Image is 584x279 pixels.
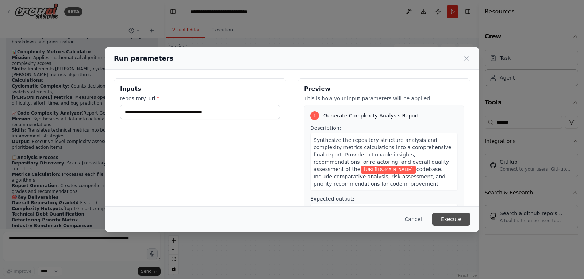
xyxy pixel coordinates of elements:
[310,111,319,120] div: 1
[432,213,470,226] button: Execute
[361,166,415,174] span: Variable: repository_url
[304,95,464,102] p: This is how your input parameters will be applied:
[314,137,452,172] span: Synthesize the repository structure analysis and complexity metrics calculations into a comprehen...
[310,125,341,131] span: Description:
[399,213,428,226] button: Cancel
[323,112,419,119] span: Generate Complexity Analysis Report
[120,85,280,93] h3: Inputs
[304,85,464,93] h3: Preview
[314,166,445,187] span: codebase. Include comparative analysis, risk assessment, and priority recommendations for code im...
[114,53,173,63] h2: Run parameters
[310,196,354,202] span: Expected output:
[120,95,280,102] label: repository_url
